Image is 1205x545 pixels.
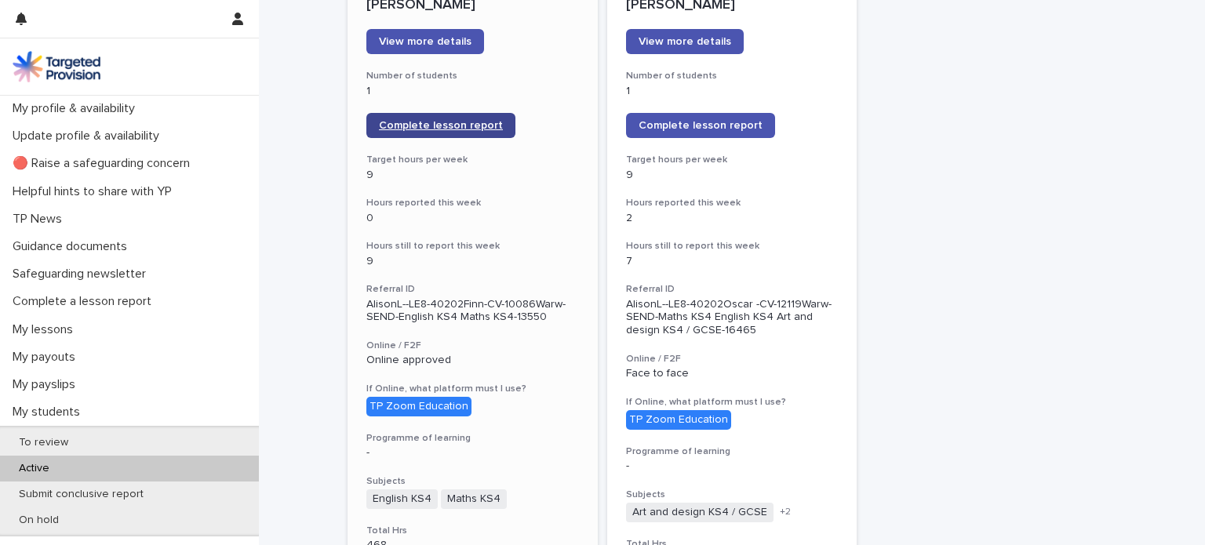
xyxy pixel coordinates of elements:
h3: Target hours per week [626,154,839,166]
a: View more details [366,29,484,54]
div: TP Zoom Education [366,397,471,416]
span: Complete lesson report [379,120,503,131]
h3: If Online, what platform must I use? [626,396,839,409]
img: M5nRWzHhSzIhMunXDL62 [13,51,100,82]
span: + 2 [780,507,791,517]
h3: Hours still to report this week [366,240,579,253]
span: View more details [639,36,731,47]
h3: Referral ID [626,283,839,296]
h3: Online / F2F [626,353,839,365]
p: - [626,460,839,473]
p: Complete a lesson report [6,294,164,309]
p: Face to face [626,367,839,380]
span: View more details [379,36,471,47]
p: Guidance documents [6,239,140,254]
p: On hold [6,514,71,527]
p: My payouts [6,350,88,365]
p: AlisonL--LE8-40202Finn-CV-10086Warw-SEND-English KS4 Maths KS4-13550 [366,298,579,325]
h3: Hours reported this week [626,197,839,209]
h3: Subjects [366,475,579,488]
h3: Hours reported this week [366,197,579,209]
h3: If Online, what platform must I use? [366,383,579,395]
p: My payslips [6,377,88,392]
p: TP News [6,212,75,227]
p: 🔴 Raise a safeguarding concern [6,156,202,171]
p: 1 [366,85,579,98]
h3: Programme of learning [626,445,839,458]
span: Art and design KS4 / GCSE [626,503,774,522]
h3: Referral ID [366,283,579,296]
h3: Number of students [366,70,579,82]
p: Helpful hints to share with YP [6,184,184,199]
p: My profile & availability [6,101,147,116]
h3: Number of students [626,70,839,82]
p: 9 [366,169,579,182]
h3: Total Hrs [366,525,579,537]
p: To review [6,436,81,449]
h3: Hours still to report this week [626,240,839,253]
p: AlisonL--LE8-40202Oscar -CV-12119Warw-SEND-Maths KS4 English KS4 Art and design KS4 / GCSE-16465 [626,298,839,337]
a: Complete lesson report [626,113,775,138]
h3: Subjects [626,489,839,501]
p: 7 [626,255,839,268]
p: My students [6,405,93,420]
p: My lessons [6,322,86,337]
a: View more details [626,29,744,54]
h3: Programme of learning [366,432,579,445]
p: 9 [626,169,839,182]
p: 2 [626,212,839,225]
span: Maths KS4 [441,489,507,509]
span: Complete lesson report [639,120,763,131]
p: Online approved [366,354,579,367]
p: 0 [366,212,579,225]
p: 1 [626,85,839,98]
span: English KS4 [366,489,438,509]
p: 9 [366,255,579,268]
div: TP Zoom Education [626,410,731,430]
h3: Target hours per week [366,154,579,166]
p: Update profile & availability [6,129,172,144]
h3: Online / F2F [366,340,579,352]
a: Complete lesson report [366,113,515,138]
p: Active [6,462,62,475]
p: Submit conclusive report [6,488,156,501]
p: Safeguarding newsletter [6,267,158,282]
p: - [366,446,579,460]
